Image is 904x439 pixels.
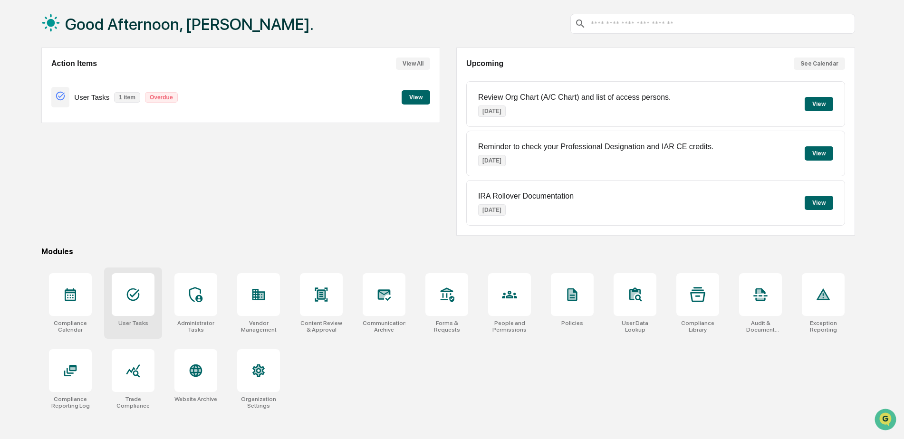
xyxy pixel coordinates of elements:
[402,92,430,101] a: View
[805,196,833,210] button: View
[396,57,430,70] button: View All
[174,320,217,333] div: Administrator Tasks
[69,121,77,128] div: 🗄️
[112,396,154,409] div: Trade Compliance
[237,396,280,409] div: Organization Settings
[10,73,27,90] img: 1746055101610-c473b297-6a78-478c-a979-82029cc54cd1
[874,408,899,433] iframe: Open customer support
[67,161,115,168] a: Powered byPylon
[118,320,148,326] div: User Tasks
[32,73,156,82] div: Start new chat
[805,97,833,111] button: View
[95,161,115,168] span: Pylon
[805,146,833,161] button: View
[51,59,97,68] h2: Action Items
[802,320,845,333] div: Exception Reporting
[10,139,17,146] div: 🔎
[478,204,506,216] p: [DATE]
[74,93,109,101] p: User Tasks
[466,59,503,68] h2: Upcoming
[614,320,656,333] div: User Data Lookup
[478,93,671,102] p: Review Org Chart (A/C Chart) and list of access persons.
[19,138,60,147] span: Data Lookup
[488,320,531,333] div: People and Permissions
[32,82,120,90] div: We're available if you need us!
[425,320,468,333] div: Forms & Requests
[10,20,173,35] p: How can we help?
[561,320,583,326] div: Policies
[402,90,430,105] button: View
[65,116,122,133] a: 🗄️Attestations
[162,76,173,87] button: Start new chat
[65,15,314,34] h1: Good Afternoon, [PERSON_NAME].
[174,396,217,402] div: Website Archive
[478,192,574,200] p: IRA Rollover Documentation
[10,121,17,128] div: 🖐️
[300,320,343,333] div: Content Review & Approval
[237,320,280,333] div: Vendor Management
[19,120,61,129] span: Preclearance
[41,247,855,256] div: Modules
[676,320,719,333] div: Compliance Library
[478,105,506,117] p: [DATE]
[49,396,92,409] div: Compliance Reporting Log
[49,320,92,333] div: Compliance Calendar
[794,57,845,70] button: See Calendar
[78,120,118,129] span: Attestations
[114,92,140,103] p: 1 item
[6,116,65,133] a: 🖐️Preclearance
[478,155,506,166] p: [DATE]
[363,320,405,333] div: Communications Archive
[739,320,782,333] div: Audit & Document Logs
[478,143,713,151] p: Reminder to check your Professional Designation and IAR CE credits.
[6,134,64,151] a: 🔎Data Lookup
[145,92,178,103] p: Overdue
